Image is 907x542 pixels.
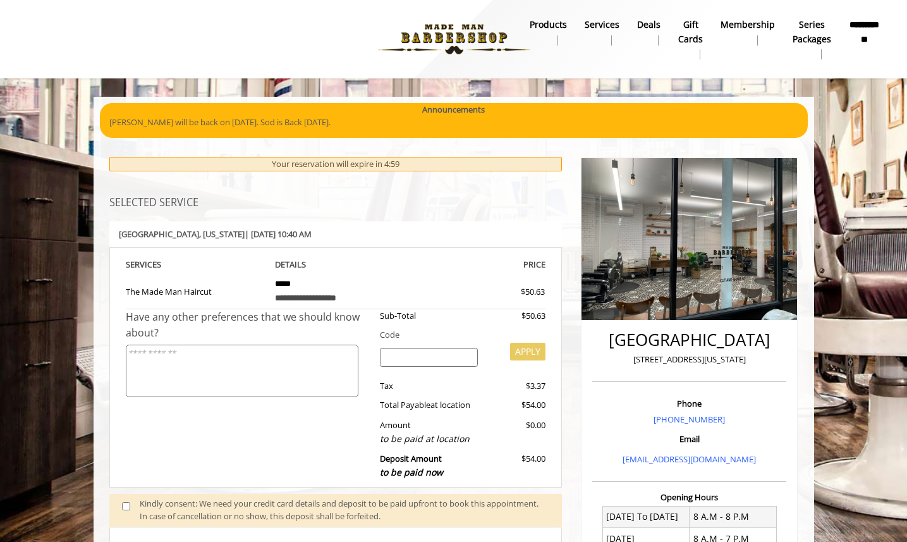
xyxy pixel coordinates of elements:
button: Submit [388,257,427,277]
label: City [9,123,25,133]
span: , [US_STATE] [199,228,245,240]
td: [DATE] To [DATE] [602,506,690,527]
a: MembershipMembership [712,16,784,49]
p: [PERSON_NAME] will be back on [DATE]. Sod is Back [DATE]. [109,116,798,129]
span: to be paid now [380,466,443,478]
b: products [530,18,567,32]
div: $3.37 [487,379,545,393]
img: Made Man Barbershop logo [367,4,541,74]
div: Have any other preferences that we should know about? [126,309,371,342]
div: $50.63 [475,285,545,299]
label: Zip Code [9,168,48,178]
b: [GEOGRAPHIC_DATA] | [DATE] 10:40 AM [119,228,312,240]
span: at location [430,399,470,410]
h3: Email [595,434,783,443]
span: S [157,259,161,270]
div: Code [370,328,545,342]
h3: SELECTED SERVICE [109,197,563,209]
a: [PHONE_NUMBER] [654,414,725,425]
div: Kindly consent: We need your credit card details and deposit to be paid upfront to book this appo... [140,497,549,524]
td: 8 A.M - 8 P.M [690,506,777,527]
div: Your reservation will expire in 4:59 [109,157,563,171]
b: Deals [637,18,660,32]
label: Address Line 1 [9,33,66,44]
div: $50.63 [487,309,545,323]
b: Deposit Amount [380,453,443,478]
div: to be paid at location [380,432,478,446]
a: Productsproducts [521,16,576,49]
b: Membership [721,18,775,32]
b: gift cards [678,18,703,46]
h3: Opening Hours [592,493,786,502]
b: Services [585,18,619,32]
a: Gift cardsgift cards [669,16,712,63]
div: Sub-Total [370,309,487,323]
button: APPLY [510,343,545,360]
div: Total Payable [370,398,487,412]
h2: [GEOGRAPHIC_DATA] [595,331,783,349]
div: $0.00 [487,419,545,446]
a: ServicesServices [576,16,628,49]
b: Series packages [793,18,831,46]
th: DETAILS [265,257,406,272]
b: Announcements [422,103,485,116]
h3: Phone [595,399,783,408]
div: Amount [370,419,487,446]
a: Series packagesSeries packages [784,16,840,63]
th: SERVICE [126,257,266,272]
b: Billing Address [9,9,68,20]
td: The Made Man Haircut [126,271,266,309]
div: $54.00 [487,452,545,479]
label: Country [9,212,46,223]
div: Tax [370,379,487,393]
label: Address Line 2 [9,78,66,89]
p: [STREET_ADDRESS][US_STATE] [595,353,783,366]
a: DealsDeals [628,16,669,49]
div: $54.00 [487,398,545,412]
th: PRICE [406,257,546,272]
a: [EMAIL_ADDRESS][DOMAIN_NAME] [623,453,756,465]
